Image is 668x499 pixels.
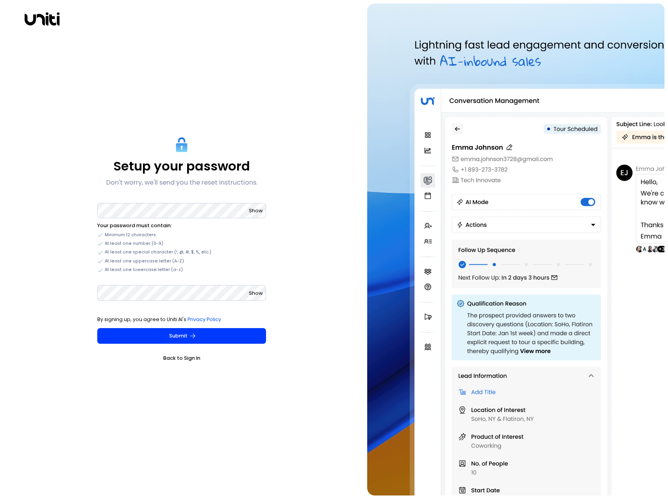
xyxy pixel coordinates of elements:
p: Don't worry, we'll send you the reset instructions. [106,178,257,187]
button: Submit [97,328,266,344]
span: At least one lowercase letter (a-z) [105,267,183,273]
button: Show [249,207,263,215]
button: Show [249,289,263,297]
p: Setup your password [113,158,250,174]
li: Your password must contain: [97,222,266,230]
span: At least one number (0-9) [105,241,163,247]
span: At least one special character (!, @, #, $, %, etc.) [105,249,211,255]
a: Privacy Policy [188,316,221,323]
a: Back to Sign In [97,354,266,362]
span: Minimum 12 characters [105,232,156,238]
img: auth-hero.png [367,4,664,495]
span: Show [249,290,263,296]
p: By signing up, you agree to Uniti AI's [97,316,266,323]
span: At least one uppercase letter (A-Z) [105,258,184,264]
